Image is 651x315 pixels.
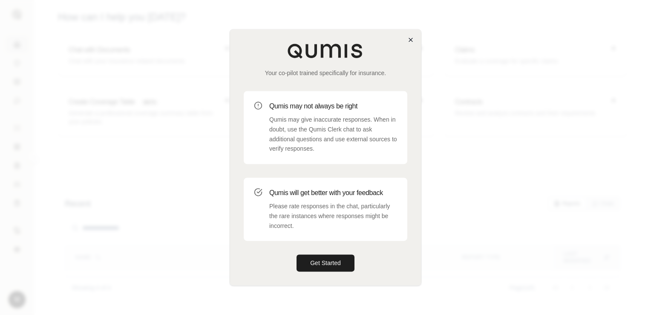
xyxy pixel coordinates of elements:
[269,101,397,111] h3: Qumis may not always be right
[269,201,397,230] p: Please rate responses in the chat, particularly the rare instances where responses might be incor...
[244,69,407,77] p: Your co-pilot trained specifically for insurance.
[297,255,354,272] button: Get Started
[269,188,397,198] h3: Qumis will get better with your feedback
[287,43,364,58] img: Qumis Logo
[269,115,397,154] p: Qumis may give inaccurate responses. When in doubt, use the Qumis Clerk chat to ask additional qu...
